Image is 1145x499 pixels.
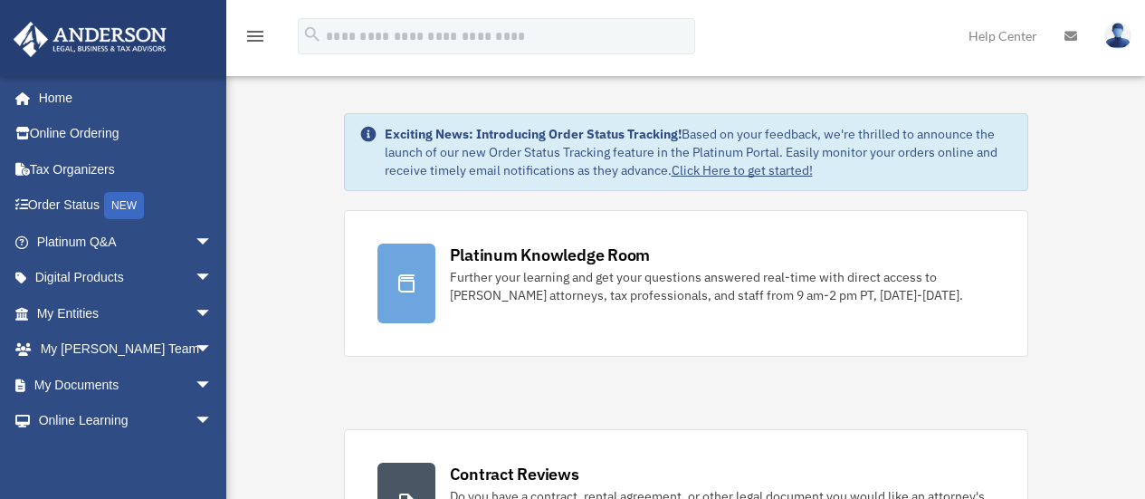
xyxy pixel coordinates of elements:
[450,463,579,485] div: Contract Reviews
[13,151,240,187] a: Tax Organizers
[195,331,231,369] span: arrow_drop_down
[13,187,240,225] a: Order StatusNEW
[450,268,995,304] div: Further your learning and get your questions answered real-time with direct access to [PERSON_NAM...
[195,224,231,261] span: arrow_drop_down
[1104,23,1131,49] img: User Pic
[302,24,322,44] i: search
[195,367,231,404] span: arrow_drop_down
[344,210,1028,357] a: Platinum Knowledge Room Further your learning and get your questions answered real-time with dire...
[195,403,231,440] span: arrow_drop_down
[13,260,240,296] a: Digital Productsarrow_drop_down
[195,295,231,332] span: arrow_drop_down
[385,125,1013,179] div: Based on your feedback, we're thrilled to announce the launch of our new Order Status Tracking fe...
[13,331,240,368] a: My [PERSON_NAME] Teamarrow_drop_down
[450,244,651,266] div: Platinum Knowledge Room
[8,22,172,57] img: Anderson Advisors Platinum Portal
[13,116,240,152] a: Online Ordering
[104,192,144,219] div: NEW
[13,80,231,116] a: Home
[244,25,266,47] i: menu
[244,32,266,47] a: menu
[13,367,240,403] a: My Documentsarrow_drop_down
[13,224,240,260] a: Platinum Q&Aarrow_drop_down
[13,295,240,331] a: My Entitiesarrow_drop_down
[385,126,682,142] strong: Exciting News: Introducing Order Status Tracking!
[195,260,231,297] span: arrow_drop_down
[672,162,813,178] a: Click Here to get started!
[13,403,240,439] a: Online Learningarrow_drop_down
